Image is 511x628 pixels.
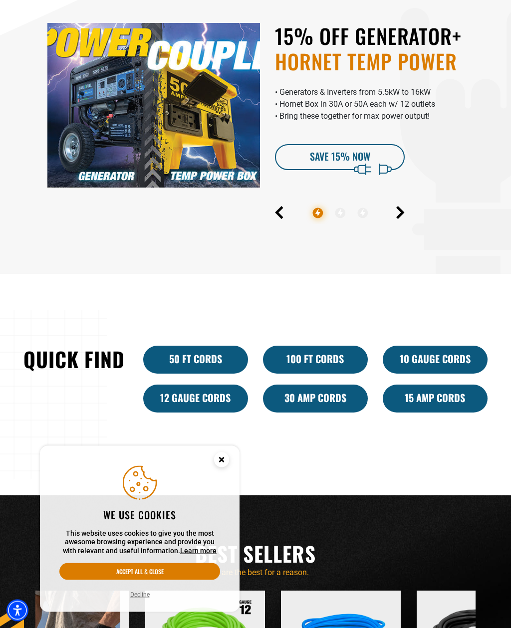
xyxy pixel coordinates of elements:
h2: Best Sellers [23,541,488,567]
a: 30 Amp Cords [263,385,368,413]
a: 100 Ft Cords [263,346,368,374]
a: 50 ft cords [143,346,248,374]
button: Accept all & close [59,563,220,580]
a: 15 Amp Cords [383,385,488,413]
aside: Cookie Consent [40,446,240,613]
p: • Generators & Inverters from 5.5kW to 16kW • Hornet Box in 30A or 50A each w/ 12 outlets • Bring... [275,87,488,123]
h2: Quick Find [23,346,128,373]
button: Decline [127,590,153,600]
button: Close this option [204,446,240,477]
a: 12 Gauge Cords [143,385,248,413]
a: This website uses cookies to give you the most awesome browsing experience and provide you with r... [180,547,217,555]
p: They are the best for a reason. [23,567,488,579]
a: SAVE 15% Now [275,145,405,171]
p: This website uses cookies to give you the most awesome browsing experience and provide you with r... [59,529,220,556]
span: HORNET TEMP POWER [275,49,488,74]
div: Accessibility Menu [6,600,28,622]
h2: We use cookies [59,508,220,521]
button: Next [396,207,405,219]
h2: 15% OFF GENERATOR+ [275,23,488,74]
a: 10 Gauge Cords [383,346,488,374]
button: Previous [275,207,283,219]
